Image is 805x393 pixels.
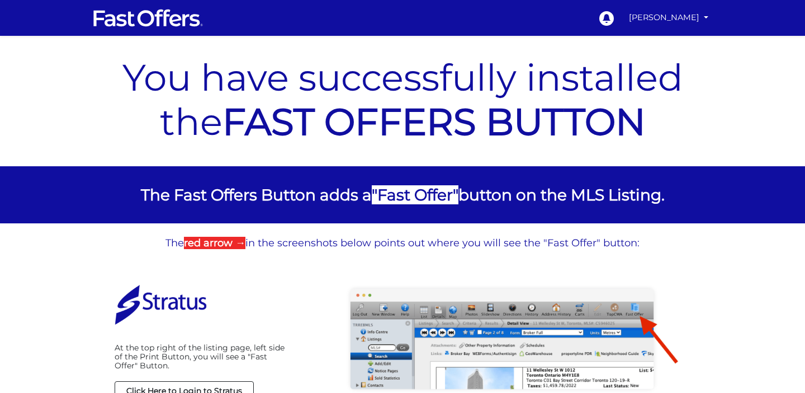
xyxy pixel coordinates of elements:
[624,7,713,29] a: [PERSON_NAME]
[106,183,699,207] p: The Fast Offers Button adds a
[115,278,207,332] img: Stratus Login
[115,343,286,370] p: At the top right of the listing page, left side of the Print Button, you will see a "Fast Offer" ...
[372,185,458,204] span: " "
[222,99,646,144] a: FAST OFFERS BUTTON
[458,185,661,204] span: button on the MLS Listing
[661,185,665,204] span: .
[106,55,699,144] p: You have successfully installed the
[763,349,796,383] iframe: Customerly Messenger Launcher
[103,237,702,250] p: The in the screenshots below points out where you will see the "Fast Offer" button:
[315,285,689,393] img: Stratus Fast Offer Button
[184,237,245,249] strong: red arrow →
[377,185,453,204] strong: Fast Offer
